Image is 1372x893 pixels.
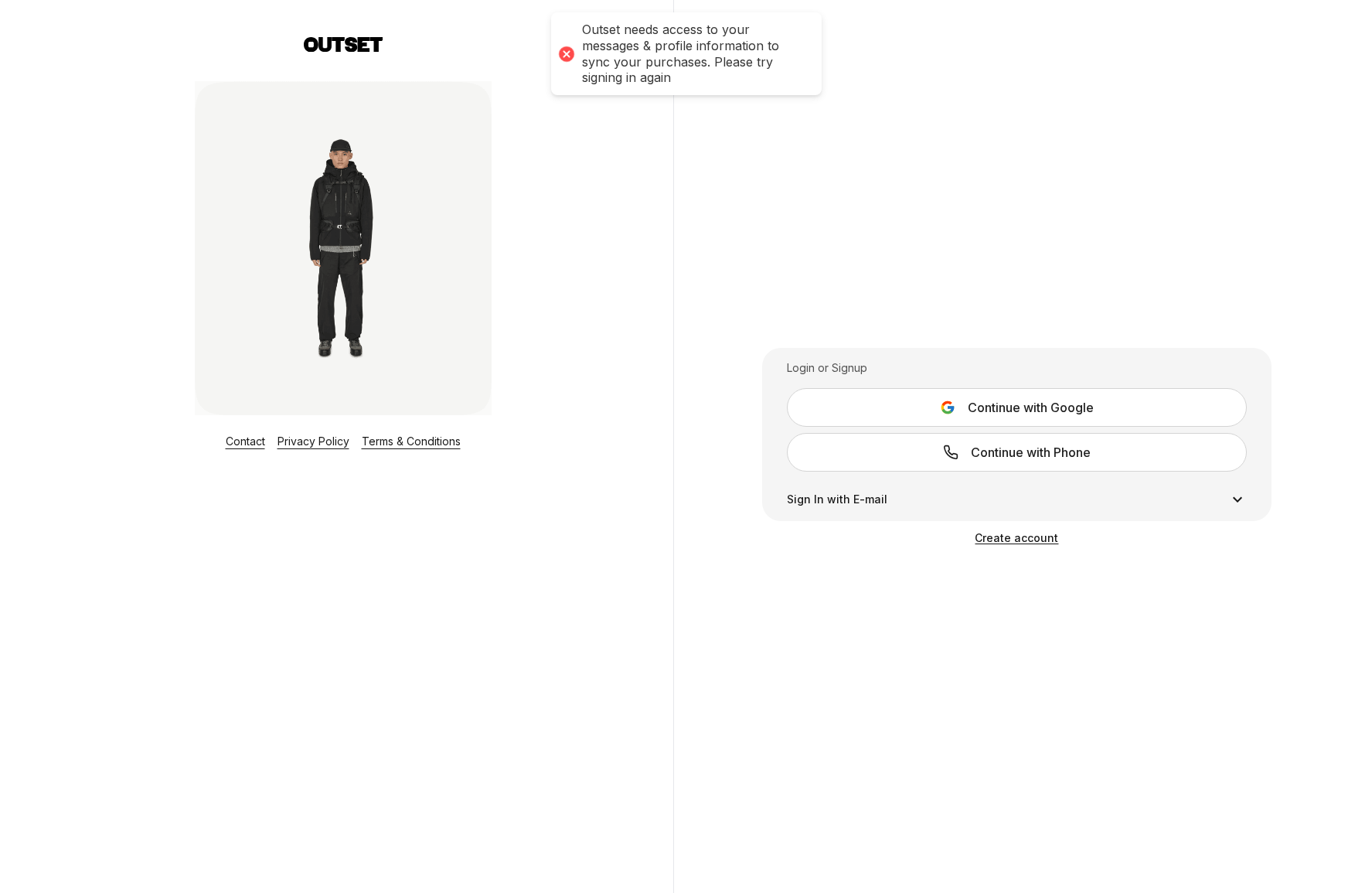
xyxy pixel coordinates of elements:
a: Create account [975,531,1058,544]
span: Continue with Google [968,398,1094,417]
button: Sign In with E-mail [787,490,1246,509]
div: Outset needs access to your messages & profile information to sync your purchases. Please try sig... [582,22,806,86]
a: Terms & Conditions [362,435,461,448]
a: Contact [226,435,265,448]
a: Privacy Policy [277,435,349,448]
a: Continue with Phone [787,433,1246,472]
button: Continue with Google [787,388,1246,427]
div: Login or Signup [787,360,1246,376]
img: Login Layout Image [195,81,492,415]
span: Continue with Phone [971,443,1091,462]
span: Sign In with E-mail [787,492,887,507]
